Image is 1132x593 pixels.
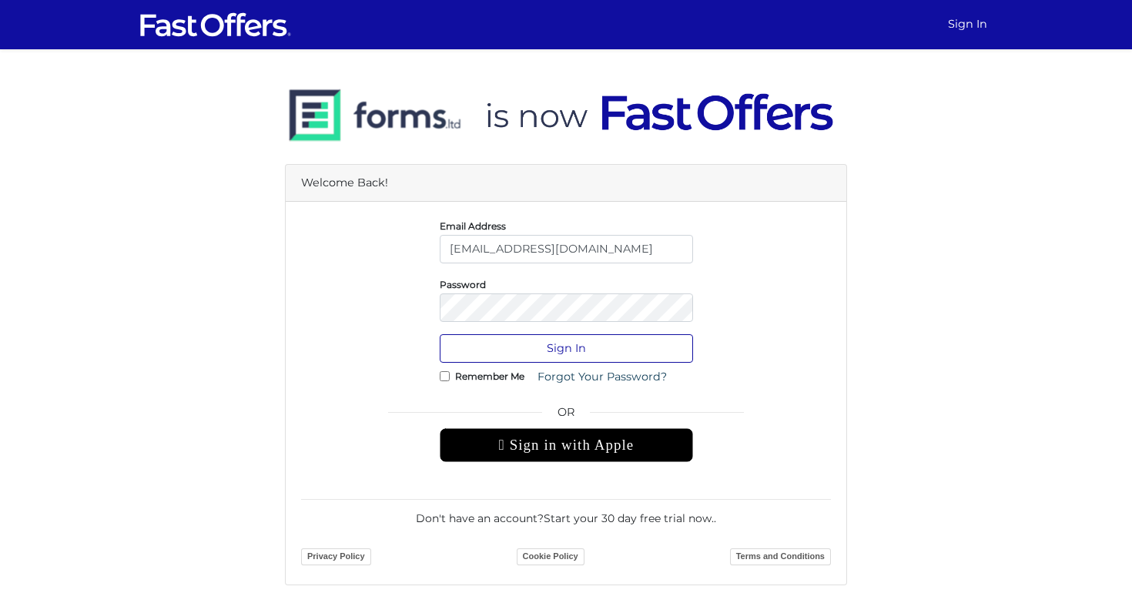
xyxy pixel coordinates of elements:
[301,548,371,565] a: Privacy Policy
[440,334,693,363] button: Sign In
[301,499,831,527] div: Don't have an account? .
[730,548,831,565] a: Terms and Conditions
[440,224,506,228] label: Email Address
[544,511,714,525] a: Start your 30 day free trial now.
[440,283,486,286] label: Password
[517,548,584,565] a: Cookie Policy
[440,428,693,462] div: Sign in with Apple
[455,374,524,378] label: Remember Me
[942,9,993,39] a: Sign In
[286,165,846,202] div: Welcome Back!
[440,235,693,263] input: E-Mail
[527,363,677,391] a: Forgot Your Password?
[440,404,693,428] span: OR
